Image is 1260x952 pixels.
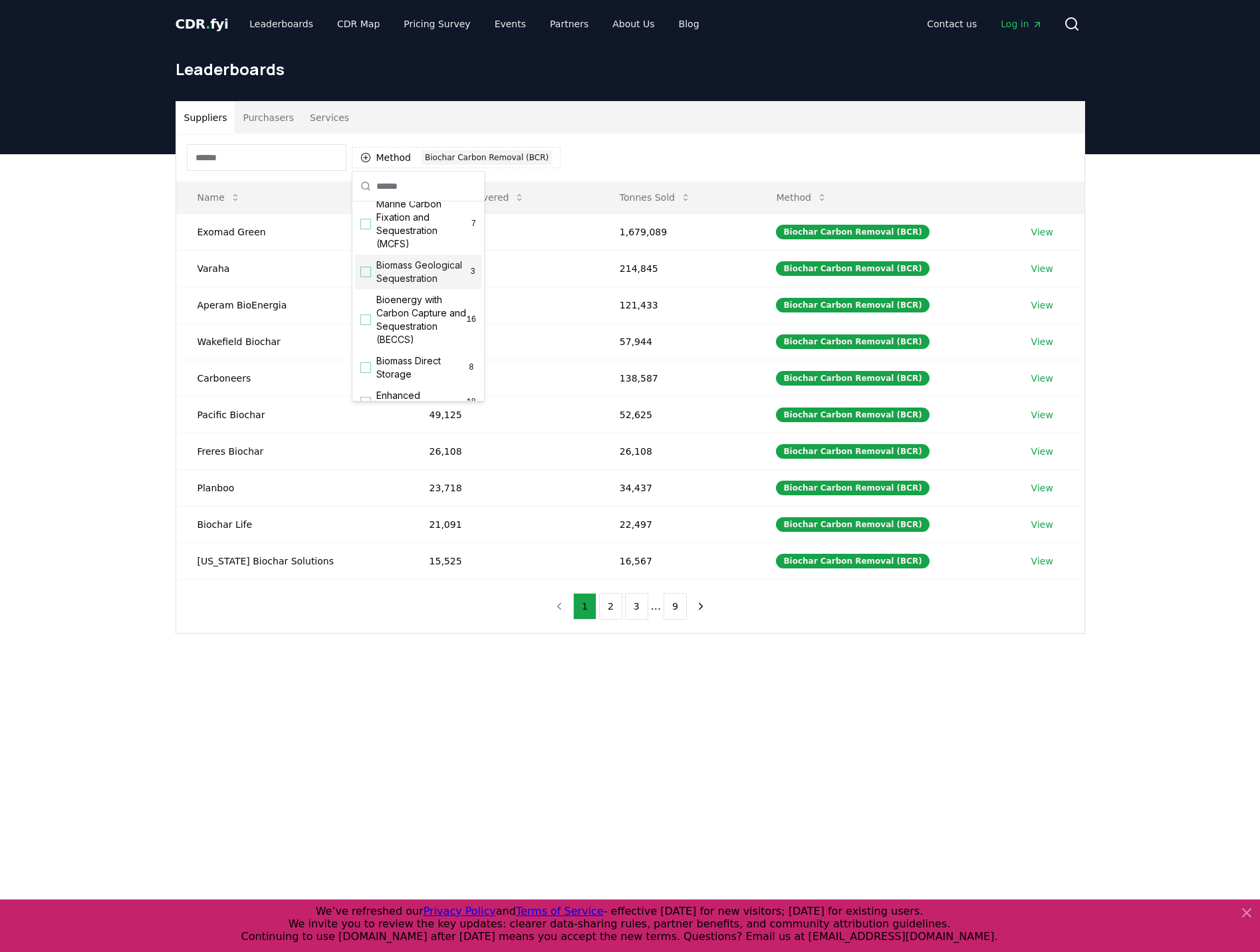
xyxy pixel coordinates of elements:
[176,102,235,134] button: Suppliers
[651,598,661,614] li: ...
[625,593,648,620] button: 3
[176,287,408,323] td: Aperam BioEnergia
[393,12,481,36] a: Pricing Survey
[573,593,596,620] button: 1
[326,12,390,36] a: CDR Map
[668,12,710,36] a: Blog
[408,287,598,323] td: 89,548
[1031,298,1053,312] a: View
[205,16,210,32] span: .
[422,150,552,165] div: Biochar Carbon Removal (BCR)
[776,481,929,495] div: Biochar Carbon Removal (BCR)
[408,396,598,433] td: 49,125
[1031,335,1053,348] a: View
[467,362,476,373] span: 8
[352,147,561,168] button: MethodBiochar Carbon Removal (BCR)
[776,225,929,239] div: Biochar Carbon Removal (BCR)
[408,433,598,469] td: 26,108
[776,554,929,568] div: Biochar Carbon Removal (BCR)
[376,293,467,346] span: Bioenergy with Carbon Capture and Sequestration (BECCS)
[539,12,599,36] a: Partners
[609,184,701,211] button: Tonnes Sold
[990,12,1053,36] a: Log in
[176,213,408,250] td: Exomad Green
[1031,372,1053,385] a: View
[776,444,929,459] div: Biochar Carbon Removal (BCR)
[466,397,476,408] span: 18
[916,12,1053,36] nav: Main
[408,469,598,506] td: 23,718
[187,184,251,211] button: Name
[664,593,687,620] button: 9
[598,433,755,469] td: 26,108
[1031,554,1053,568] a: View
[598,542,755,579] td: 16,567
[408,542,598,579] td: 15,525
[408,360,598,396] td: 53,601
[176,16,229,32] span: CDR fyi
[776,298,929,312] div: Biochar Carbon Removal (BCR)
[598,250,755,287] td: 214,845
[302,102,357,134] button: Services
[765,184,838,211] button: Method
[598,323,755,360] td: 57,944
[408,323,598,360] td: 57,936
[1031,225,1053,239] a: View
[1031,518,1053,531] a: View
[776,517,929,532] div: Biochar Carbon Removal (BCR)
[176,360,408,396] td: Carboneers
[467,314,476,325] span: 16
[598,396,755,433] td: 52,625
[1031,481,1053,495] a: View
[176,469,408,506] td: Planboo
[598,287,755,323] td: 121,433
[690,593,712,620] button: next page
[376,354,467,381] span: Biomass Direct Storage
[1001,17,1042,31] span: Log in
[916,12,987,36] a: Contact us
[176,59,1085,80] h1: Leaderboards
[598,360,755,396] td: 138,587
[599,593,622,620] button: 2
[598,506,755,542] td: 22,497
[469,267,476,277] span: 3
[602,12,665,36] a: About Us
[176,542,408,579] td: [US_STATE] Biochar Solutions
[484,12,537,36] a: Events
[176,15,229,33] a: CDR.fyi
[239,12,324,36] a: Leaderboards
[408,213,598,250] td: 196,174
[471,219,476,229] span: 7
[176,250,408,287] td: Varaha
[598,213,755,250] td: 1,679,089
[176,506,408,542] td: Biochar Life
[376,389,466,416] span: Enhanced Weathering
[776,261,929,276] div: Biochar Carbon Removal (BCR)
[408,506,598,542] td: 21,091
[176,323,408,360] td: Wakefield Biochar
[235,102,302,134] button: Purchasers
[776,408,929,422] div: Biochar Carbon Removal (BCR)
[1031,445,1053,458] a: View
[776,334,929,349] div: Biochar Carbon Removal (BCR)
[176,396,408,433] td: Pacific Biochar
[376,197,471,251] span: Marine Carbon Fixation and Sequestration (MCFS)
[239,12,709,36] nav: Main
[376,259,469,285] span: Biomass Geological Sequestration
[1031,262,1053,275] a: View
[776,371,929,386] div: Biochar Carbon Removal (BCR)
[408,250,598,287] td: 99,512
[1031,408,1053,421] a: View
[598,469,755,506] td: 34,437
[176,433,408,469] td: Freres Biochar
